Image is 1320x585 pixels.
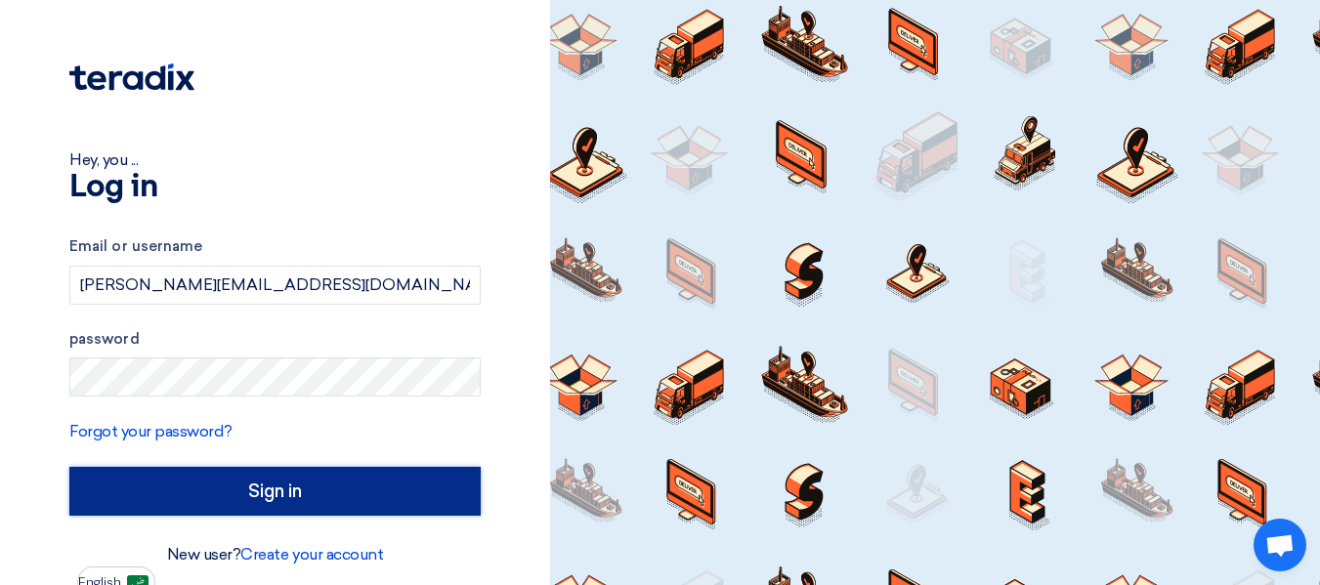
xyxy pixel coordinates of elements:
[69,150,138,169] font: Hey, you ...
[69,422,233,440] a: Forgot your password?
[69,467,481,516] input: Sign in
[240,545,383,564] a: Create your account
[69,266,481,305] input: Enter your business email or username
[1254,519,1306,571] div: Open chat
[69,237,202,255] font: Email or username
[69,172,157,203] font: Log in
[167,545,241,564] font: New user?
[69,330,140,348] font: password
[69,63,194,91] img: Teradix logo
